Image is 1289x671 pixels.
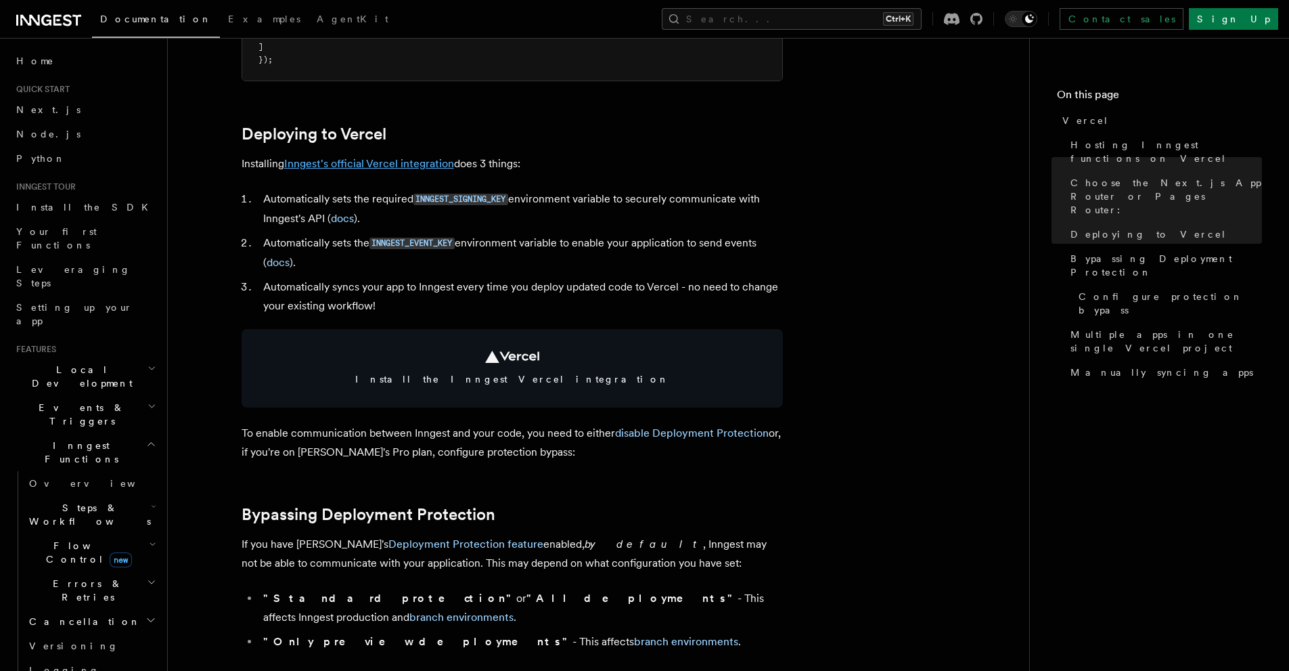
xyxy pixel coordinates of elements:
span: Documentation [100,14,212,24]
a: Next.js [11,98,159,122]
button: Events & Triggers [11,395,159,433]
span: Deploying to Vercel [1070,228,1227,241]
span: Setting up your app [16,302,133,326]
span: Choose the Next.js App Router or Pages Router: [1070,176,1262,217]
a: Overview [24,471,159,496]
span: Home [16,54,54,68]
button: Cancellation [24,609,159,634]
span: Steps & Workflows [24,501,151,528]
li: Automatically sets the environment variable to enable your application to send events ( ). [259,234,783,272]
kbd: Ctrl+K [883,12,913,26]
span: Configure protection bypass [1079,290,1262,317]
li: or - This affects Inngest production and . [259,589,783,627]
a: Inngest's official Vercel integration [284,157,454,170]
button: Flow Controlnew [24,534,159,571]
button: Steps & Workflows [24,496,159,534]
code: INNGEST_EVENT_KEY [369,238,455,249]
span: AgentKit [317,14,388,24]
a: Versioning [24,634,159,658]
span: Flow Control [24,539,149,566]
a: Documentation [92,4,220,38]
li: Automatically syncs your app to Inngest every time you deploy updated code to Vercel - no need to... [259,278,783,316]
span: Features [11,344,56,355]
span: Overview [29,478,168,489]
a: Leveraging Steps [11,257,159,295]
a: Python [11,146,159,171]
span: Python [16,153,66,164]
a: Install the SDK [11,195,159,219]
button: Toggle dark mode [1005,11,1037,27]
span: Errors & Retries [24,577,147,604]
a: Setting up your app [11,295,159,333]
a: Deploying to Vercel [242,125,386,144]
span: }); [258,55,273,64]
span: Quick start [11,84,70,95]
a: Examples [220,4,309,37]
span: Inngest tour [11,181,76,192]
a: docs [267,256,290,269]
span: Hosting Inngest functions on Vercel [1070,138,1262,165]
a: Deployment Protection feature [388,538,543,550]
a: Vercel [1057,108,1262,133]
span: Your first Functions [16,226,97,251]
a: AgentKit [309,4,397,37]
a: Your first Functions [11,219,159,257]
span: Bypassing Deployment Protection [1070,252,1262,279]
a: Deploying to Vercel [1065,222,1262,246]
a: Home [11,49,159,73]
p: Installing does 3 things: [242,154,783,173]
span: Install the Inngest Vercel integration [258,372,767,386]
span: Events & Triggers [11,401,148,428]
strong: "Only preview deployments" [263,635,572,648]
span: Inngest Functions [11,439,146,466]
code: INNGEST_SIGNING_KEY [413,194,508,205]
a: Sign Up [1189,8,1278,30]
li: - This affects . [259,632,783,651]
span: Node.js [16,129,81,139]
em: by default [585,538,703,550]
a: Hosting Inngest functions on Vercel [1065,133,1262,171]
button: Inngest Functions [11,433,159,471]
a: INNGEST_SIGNING_KEY [413,192,508,205]
h4: On this page [1057,87,1262,108]
a: Bypassing Deployment Protection [242,505,495,524]
a: Manually syncing apps [1065,360,1262,385]
a: Multiple apps in one single Vercel project [1065,322,1262,360]
button: Local Development [11,358,159,395]
li: Automatically sets the required environment variable to securely communicate with Inngest's API ( ). [259,190,783,228]
span: Vercel [1062,114,1109,127]
span: Local Development [11,363,148,390]
span: Versioning [29,641,118,651]
a: Node.js [11,122,159,146]
a: Choose the Next.js App Router or Pages Router: [1065,171,1262,222]
button: Search...Ctrl+K [662,8,922,30]
p: If you have [PERSON_NAME]'s enabled, , Inngest may not be able to communicate with your applicati... [242,535,783,573]
span: Leveraging Steps [16,264,131,288]
a: branch environments [409,611,514,624]
a: Configure protection bypass [1073,284,1262,322]
strong: "All deployments" [526,592,738,605]
span: Multiple apps in one single Vercel project [1070,328,1262,355]
span: Next.js [16,104,81,115]
a: Bypassing Deployment Protection [1065,246,1262,284]
p: To enable communication between Inngest and your code, you need to either or, if you're on [PERSO... [242,424,783,462]
a: branch environments [634,635,738,648]
span: Install the SDK [16,202,156,213]
button: Errors & Retries [24,571,159,609]
span: Cancellation [24,615,141,628]
span: Examples [228,14,300,24]
a: docs [331,212,354,225]
span: new [110,553,132,567]
a: disable Deployment Protection [615,427,769,439]
span: Manually syncing apps [1070,366,1253,379]
a: Install the Inngest Vercel integration [242,329,783,408]
span: ] [258,42,263,51]
a: Contact sales [1060,8,1183,30]
strong: "Standard protection" [263,592,516,605]
a: INNGEST_EVENT_KEY [369,236,455,249]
